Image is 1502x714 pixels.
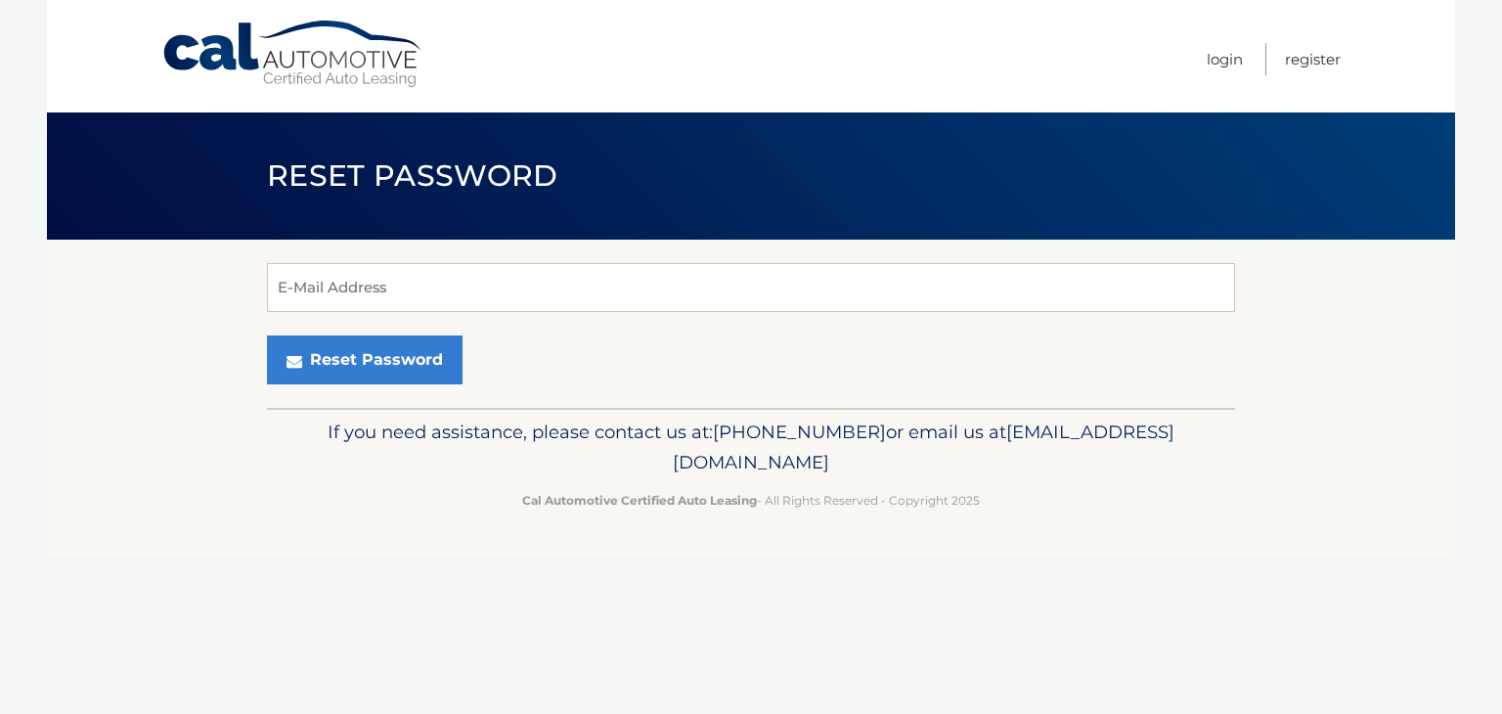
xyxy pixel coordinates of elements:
a: Cal Automotive [161,20,425,89]
a: Login [1207,43,1243,75]
input: E-Mail Address [267,263,1235,312]
button: Reset Password [267,335,463,384]
a: Register [1285,43,1341,75]
strong: Cal Automotive Certified Auto Leasing [522,493,757,508]
span: [PHONE_NUMBER] [713,421,886,443]
span: Reset Password [267,157,557,194]
p: If you need assistance, please contact us at: or email us at [280,417,1222,479]
p: - All Rights Reserved - Copyright 2025 [280,490,1222,511]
